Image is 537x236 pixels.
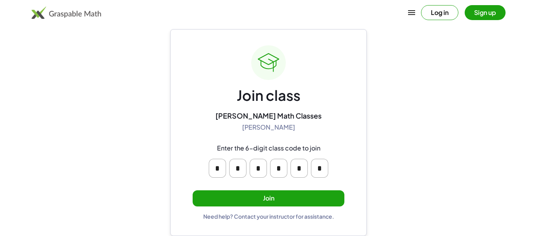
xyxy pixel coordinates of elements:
input: Please enter OTP character 3 [250,159,267,178]
button: Log in [421,5,458,20]
input: Please enter OTP character 5 [291,159,308,178]
input: Please enter OTP character 6 [311,159,328,178]
div: Enter the 6-digit class code to join [217,144,320,152]
div: [PERSON_NAME] Math Classes [215,111,322,120]
input: Please enter OTP character 2 [229,159,246,178]
div: Join class [237,86,300,105]
button: Join [193,190,344,206]
button: Sign up [465,5,506,20]
input: Please enter OTP character 4 [270,159,287,178]
div: [PERSON_NAME] [242,123,295,132]
div: Need help? Contact your instructor for assistance. [203,213,334,220]
input: Please enter OTP character 1 [209,159,226,178]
